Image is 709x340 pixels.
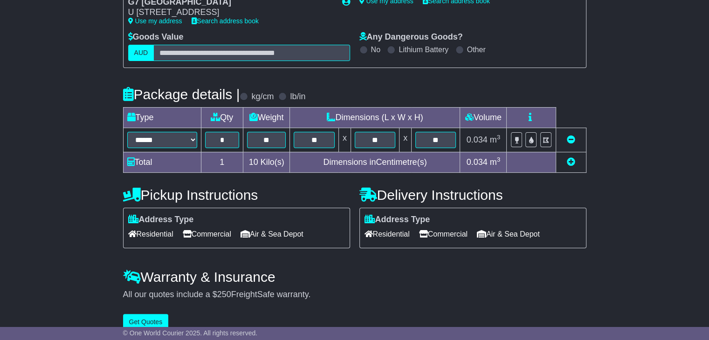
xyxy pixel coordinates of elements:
label: AUD [128,45,154,61]
h4: Package details | [123,87,240,102]
span: Commercial [183,227,231,241]
label: Address Type [365,215,430,225]
sup: 3 [497,156,501,163]
td: x [399,128,412,152]
div: U [STREET_ADDRESS] [128,7,333,18]
span: 0.034 [467,157,488,167]
label: kg/cm [251,92,274,102]
div: All our quotes include a $ FreightSafe warranty. [123,290,586,300]
td: Volume [460,107,507,128]
label: Address Type [128,215,194,225]
button: Get Quotes [123,314,169,330]
label: Lithium Battery [399,45,448,54]
td: Weight [243,107,290,128]
h4: Warranty & Insurance [123,269,586,285]
h4: Delivery Instructions [359,187,586,203]
span: m [490,157,501,167]
td: 1 [201,152,243,172]
label: Any Dangerous Goods? [359,32,463,42]
label: No [371,45,380,54]
a: Use my address [128,17,182,25]
td: Total [123,152,201,172]
a: Remove this item [567,135,575,144]
span: Air & Sea Depot [241,227,303,241]
span: © One World Courier 2025. All rights reserved. [123,329,258,337]
label: lb/in [290,92,305,102]
td: Dimensions in Centimetre(s) [290,152,460,172]
td: Dimensions (L x W x H) [290,107,460,128]
span: 10 [249,157,258,167]
span: Commercial [419,227,468,241]
a: Search address book [192,17,259,25]
span: Residential [365,227,410,241]
td: Qty [201,107,243,128]
h4: Pickup Instructions [123,187,350,203]
span: Residential [128,227,173,241]
span: 0.034 [467,135,488,144]
td: Type [123,107,201,128]
span: 250 [217,290,231,299]
a: Add new item [567,157,575,167]
span: Air & Sea Depot [477,227,540,241]
span: m [490,135,501,144]
sup: 3 [497,134,501,141]
label: Other [467,45,486,54]
td: Kilo(s) [243,152,290,172]
label: Goods Value [128,32,184,42]
td: x [338,128,351,152]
